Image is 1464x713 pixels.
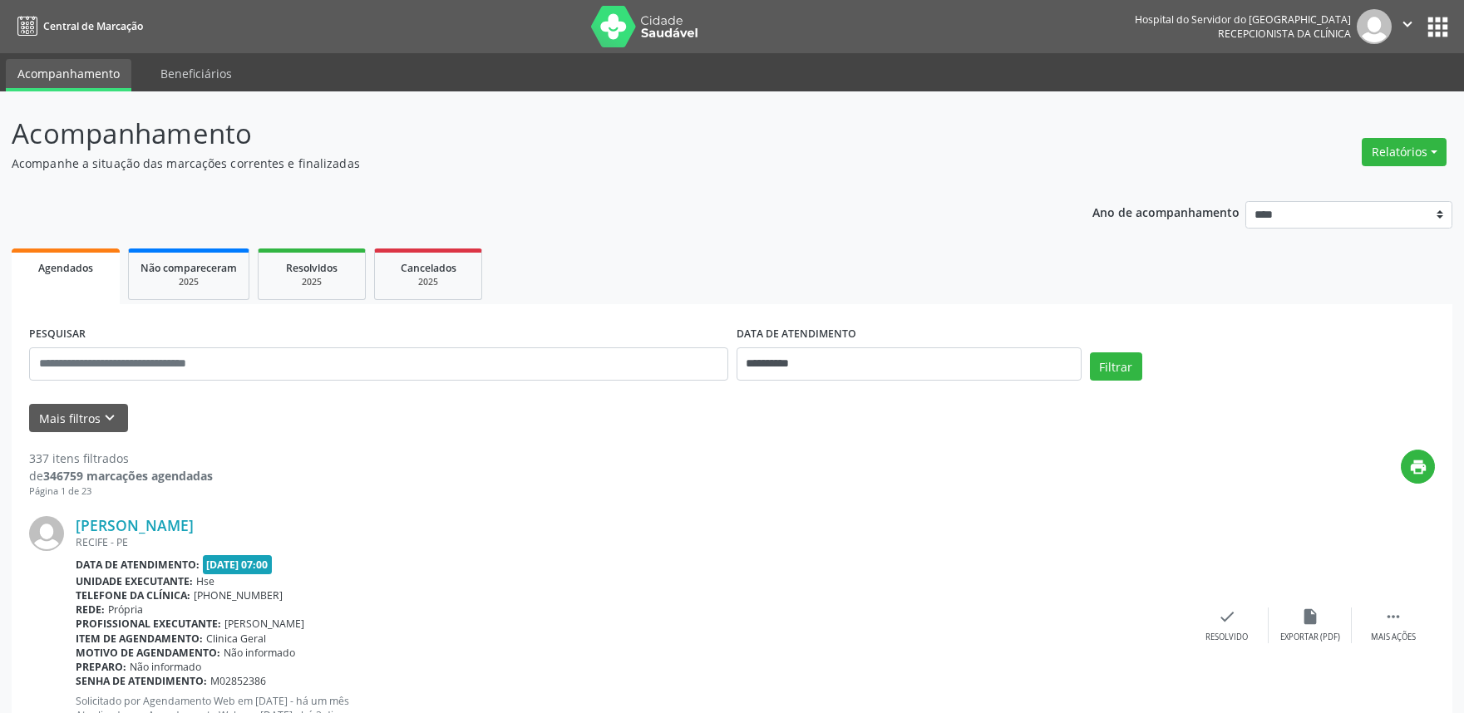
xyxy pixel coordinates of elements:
[76,617,221,631] b: Profissional executante:
[1371,632,1416,643] div: Mais ações
[1423,12,1452,42] button: apps
[76,632,203,646] b: Item de agendamento:
[1357,9,1392,44] img: img
[387,276,470,288] div: 2025
[203,555,273,574] span: [DATE] 07:00
[206,632,266,646] span: Clinica Geral
[1218,607,1236,626] i: check
[196,574,214,588] span: Hse
[401,261,456,275] span: Cancelados
[12,155,1020,172] p: Acompanhe a situação das marcações correntes e finalizadas
[1205,632,1248,643] div: Resolvido
[76,574,193,588] b: Unidade executante:
[29,450,213,467] div: 337 itens filtrados
[6,59,131,91] a: Acompanhamento
[76,535,1185,549] div: RECIFE - PE
[38,261,93,275] span: Agendados
[1362,138,1447,166] button: Relatórios
[270,276,353,288] div: 2025
[140,261,237,275] span: Não compareceram
[29,516,64,551] img: img
[1301,607,1319,626] i: insert_drive_file
[1218,27,1351,41] span: Recepcionista da clínica
[1401,450,1435,484] button: print
[224,617,304,631] span: [PERSON_NAME]
[1092,201,1240,222] p: Ano de acompanhamento
[12,113,1020,155] p: Acompanhamento
[76,646,220,660] b: Motivo de agendamento:
[1135,12,1351,27] div: Hospital do Servidor do [GEOGRAPHIC_DATA]
[12,12,143,40] a: Central de Marcação
[140,276,237,288] div: 2025
[76,516,194,534] a: [PERSON_NAME]
[194,588,283,602] span: [PHONE_NUMBER]
[1398,15,1417,33] i: 
[1392,9,1423,44] button: 
[1280,632,1340,643] div: Exportar (PDF)
[224,646,295,660] span: Não informado
[1409,458,1427,476] i: print
[210,674,266,688] span: M02852386
[108,602,143,617] span: Própria
[1090,352,1142,381] button: Filtrar
[29,484,213,499] div: Página 1 de 23
[76,660,126,674] b: Preparo:
[29,322,86,347] label: PESQUISAR
[101,409,119,427] i: keyboard_arrow_down
[43,19,143,33] span: Central de Marcação
[1384,607,1402,626] i: 
[76,602,105,617] b: Rede:
[29,467,213,484] div: de
[149,59,244,88] a: Beneficiários
[130,660,201,674] span: Não informado
[76,588,190,602] b: Telefone da clínica:
[737,322,856,347] label: DATA DE ATENDIMENTO
[76,558,200,572] b: Data de atendimento:
[76,674,207,688] b: Senha de atendimento:
[286,261,338,275] span: Resolvidos
[29,404,128,433] button: Mais filtroskeyboard_arrow_down
[43,468,213,484] strong: 346759 marcações agendadas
